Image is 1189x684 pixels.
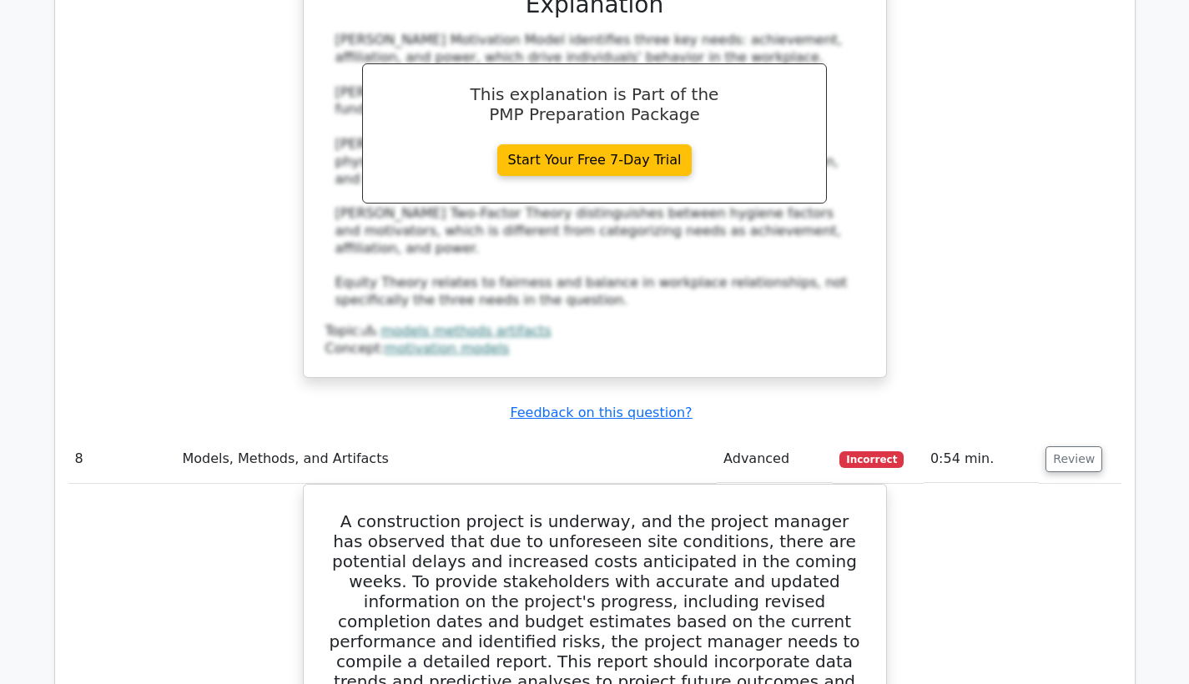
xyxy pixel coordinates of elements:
td: 0:54 min. [924,435,1039,483]
a: Feedback on this question? [510,405,692,420]
a: Start Your Free 7-Day Trial [497,144,693,176]
td: 8 [68,435,176,483]
a: motivation models [385,340,509,356]
a: models methods artifacts [380,323,551,339]
td: Advanced [717,435,833,483]
span: Incorrect [839,451,904,468]
div: Concept: [325,340,864,358]
td: Models, Methods, and Artifacts [175,435,717,483]
button: Review [1045,446,1102,472]
div: Topic: [325,323,864,340]
div: [PERSON_NAME] Motivation Model identifies three key needs: achievement, affiliation, and power, w... [335,32,854,309]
